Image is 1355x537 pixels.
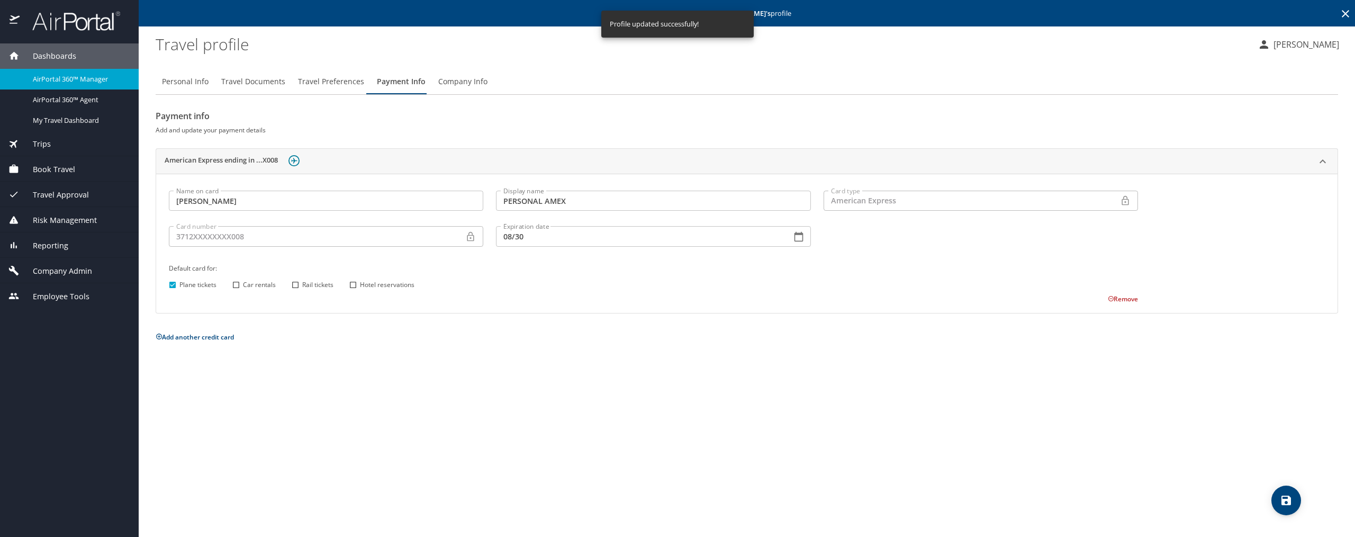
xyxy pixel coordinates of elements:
[20,240,68,252] span: Reporting
[298,75,364,88] span: Travel Preferences
[156,174,1338,312] div: American Express ending in ...X008
[221,75,285,88] span: Travel Documents
[1271,486,1301,515] button: save
[288,155,300,166] img: plane
[156,28,1249,60] h1: Travel profile
[20,265,92,277] span: Company Admin
[20,189,89,201] span: Travel Approval
[1270,38,1339,51] p: [PERSON_NAME]
[142,10,1352,17] p: Editing profile
[1108,294,1138,303] button: Remove
[20,214,97,226] span: Risk Management
[20,50,76,62] span: Dashboards
[33,115,126,126] span: My Travel Dashboard
[33,95,126,105] span: AirPortal 360™ Agent
[360,280,414,290] span: Hotel reservations
[179,280,216,290] span: Plane tickets
[438,75,487,88] span: Company Info
[169,263,1138,274] h6: Default card for:
[302,280,333,290] span: Rail tickets
[610,14,699,34] div: Profile updated successfully!
[1253,35,1343,54] button: [PERSON_NAME]
[377,75,426,88] span: Payment Info
[20,138,51,150] span: Trips
[156,108,1338,124] h2: Payment info
[156,124,1338,136] h6: Add and update your payment details
[162,75,209,88] span: Personal Info
[496,226,782,246] input: MM/YY
[21,11,120,31] img: airportal-logo.png
[156,69,1338,94] div: Profile
[243,280,276,290] span: Car rentals
[20,164,75,175] span: Book Travel
[165,155,278,168] h2: American Express ending in ...X008
[10,11,21,31] img: icon-airportal.png
[824,191,1120,211] div: American Express
[156,149,1338,174] div: American Express ending in ...X008
[156,333,234,342] button: Add another credit card
[33,74,126,84] span: AirPortal 360™ Manager
[496,191,810,211] input: Ex. My corporate card
[20,291,89,302] span: Employee Tools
